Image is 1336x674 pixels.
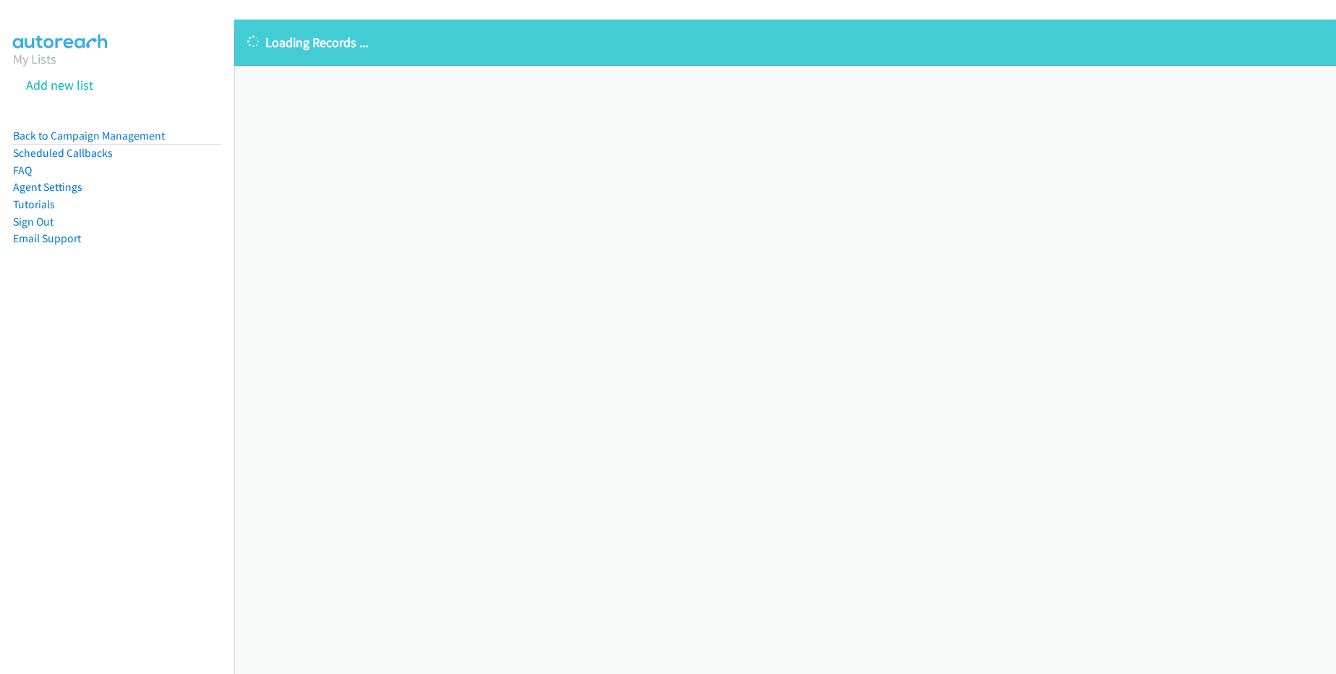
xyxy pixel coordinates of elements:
[26,77,93,93] a: Add new list
[13,215,53,229] a: Sign Out
[13,146,113,160] a: Scheduled Callbacks
[13,129,165,142] a: Back to Campaign Management
[13,197,55,211] a: Tutorials
[13,180,82,194] a: Agent Settings
[13,163,32,177] a: FAQ
[247,33,1323,52] p: Loading Records ...
[13,51,56,67] a: My Lists
[13,231,81,245] a: Email Support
